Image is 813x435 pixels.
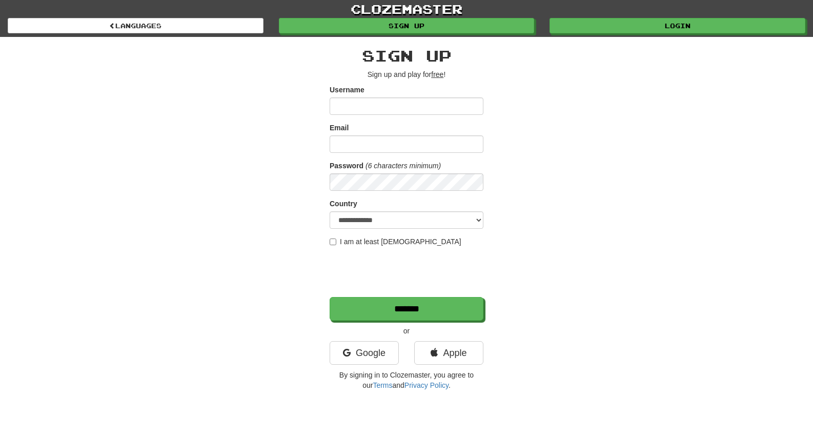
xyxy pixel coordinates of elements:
[404,381,449,389] a: Privacy Policy
[414,341,483,365] a: Apple
[330,85,364,95] label: Username
[431,70,443,78] u: free
[365,162,441,170] em: (6 characters minimum)
[8,18,263,33] a: Languages
[330,252,485,292] iframe: reCAPTCHA
[330,341,399,365] a: Google
[373,381,392,389] a: Terms
[550,18,805,33] a: Login
[330,199,357,209] label: Country
[330,326,483,336] p: or
[330,161,363,171] label: Password
[330,239,336,245] input: I am at least [DEMOGRAPHIC_DATA]
[279,18,535,33] a: Sign up
[330,69,483,80] p: Sign up and play for !
[330,370,483,390] p: By signing in to Clozemaster, you agree to our and .
[330,236,461,247] label: I am at least [DEMOGRAPHIC_DATA]
[330,47,483,64] h2: Sign up
[330,123,349,133] label: Email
